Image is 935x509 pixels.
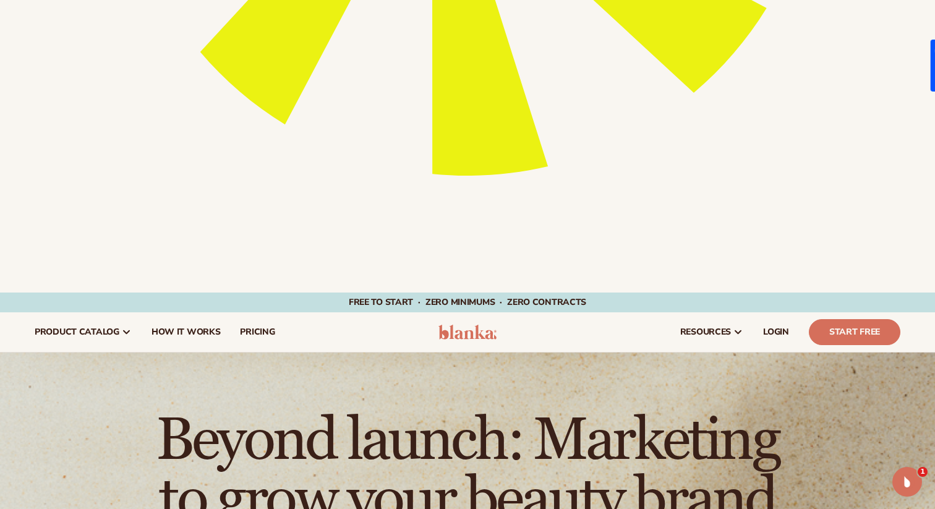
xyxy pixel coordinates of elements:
[670,312,753,352] a: resources
[25,312,142,352] a: product catalog
[349,296,586,308] span: Free to start · ZERO minimums · ZERO contracts
[809,319,900,345] a: Start Free
[230,312,284,352] a: pricing
[763,327,789,337] span: LOGIN
[918,467,928,477] span: 1
[152,327,221,337] span: How It Works
[35,327,119,337] span: product catalog
[680,327,731,337] span: resources
[438,325,497,340] img: logo
[240,327,275,337] span: pricing
[753,312,799,352] a: LOGIN
[892,467,922,497] iframe: Intercom live chat
[142,312,231,352] a: How It Works
[31,293,904,312] div: Announcement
